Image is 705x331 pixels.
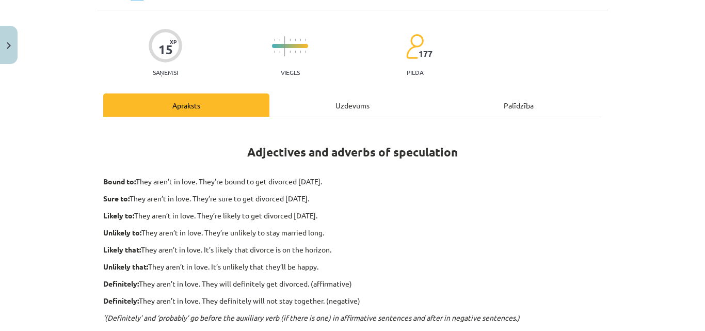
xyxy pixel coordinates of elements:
strong: Likely that: [103,245,141,254]
img: icon-close-lesson-0947bae3869378f0d4975bcd49f059093ad1ed9edebbc8119c70593378902aed.svg [7,42,11,49]
p: They aren’t in love. They will definitely get divorced. (affirmative) [103,278,602,289]
img: icon-short-line-57e1e144782c952c97e751825c79c345078a6d821885a25fce030b3d8c18986b.svg [279,51,280,53]
p: They aren’t in love. It’s likely that divorce is on the horizon. [103,244,602,255]
p: They aren’t in love. They’re bound to get divorced [DATE]. [103,176,602,187]
img: icon-short-line-57e1e144782c952c97e751825c79c345078a6d821885a25fce030b3d8c18986b.svg [274,39,275,41]
p: Viegls [281,69,300,76]
img: icon-long-line-d9ea69661e0d244f92f715978eff75569469978d946b2353a9bb055b3ed8787d.svg [284,36,285,56]
img: icon-short-line-57e1e144782c952c97e751825c79c345078a6d821885a25fce030b3d8c18986b.svg [295,39,296,41]
strong: Unlikely that: [103,262,148,271]
div: Apraksts [103,93,269,117]
img: icon-short-line-57e1e144782c952c97e751825c79c345078a6d821885a25fce030b3d8c18986b.svg [279,39,280,41]
img: students-c634bb4e5e11cddfef0936a35e636f08e4e9abd3cc4e673bd6f9a4125e45ecb1.svg [406,34,424,59]
img: icon-short-line-57e1e144782c952c97e751825c79c345078a6d821885a25fce030b3d8c18986b.svg [295,51,296,53]
img: icon-short-line-57e1e144782c952c97e751825c79c345078a6d821885a25fce030b3d8c18986b.svg [290,51,291,53]
p: pilda [407,69,423,76]
img: icon-short-line-57e1e144782c952c97e751825c79c345078a6d821885a25fce030b3d8c18986b.svg [300,39,301,41]
span: XP [170,39,177,44]
strong: Sure to: [103,194,130,203]
strong: Unlikely to: [103,228,141,237]
img: icon-short-line-57e1e144782c952c97e751825c79c345078a6d821885a25fce030b3d8c18986b.svg [290,39,291,41]
img: icon-short-line-57e1e144782c952c97e751825c79c345078a6d821885a25fce030b3d8c18986b.svg [274,51,275,53]
strong: Likely to: [103,211,134,220]
p: They aren’t in love. It’s unlikely that they’ll be happy. [103,261,602,272]
span: 177 [419,49,432,58]
strong: Definitely: [103,296,139,305]
img: icon-short-line-57e1e144782c952c97e751825c79c345078a6d821885a25fce030b3d8c18986b.svg [300,51,301,53]
em: ‘(Definitely’ and ‘probably’ go before the auxiliary verb (if there is one) in affirmative senten... [103,313,520,322]
div: Uzdevums [269,93,436,117]
strong: Adjectives and adverbs of speculation [247,145,458,160]
p: They aren’t in love. They’re likely to get divorced [DATE]. [103,210,602,221]
p: They aren’t in love. They’re sure to get divorced [DATE]. [103,193,602,204]
p: They aren’t in love. They’re unlikely to stay married long. [103,227,602,238]
p: Saņemsi [149,69,182,76]
strong: Bound to: [103,177,136,186]
div: 15 [158,42,173,57]
img: icon-short-line-57e1e144782c952c97e751825c79c345078a6d821885a25fce030b3d8c18986b.svg [305,39,306,41]
p: They aren’t in love. They definitely will not stay together. (negative) [103,295,602,306]
div: Palīdzība [436,93,602,117]
strong: Definitely: [103,279,139,288]
img: icon-short-line-57e1e144782c952c97e751825c79c345078a6d821885a25fce030b3d8c18986b.svg [305,51,306,53]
